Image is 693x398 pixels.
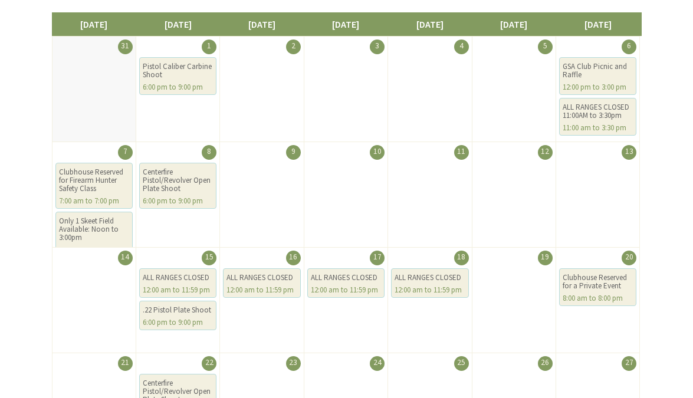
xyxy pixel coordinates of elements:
div: 22 [202,356,216,371]
div: 12:00 am to 11:59 pm [226,286,297,294]
div: 21 [118,356,133,371]
div: 5 [538,40,553,54]
div: 14 [118,251,133,265]
div: .22 Pistol Plate Shoot [143,306,213,314]
div: 11:00 am to 3:30 pm [563,124,633,132]
div: 11 [454,145,469,160]
li: [DATE] [304,12,388,36]
div: 12:00 am to 11:59 pm [395,286,465,294]
div: 7:00 am to 7:00 pm [59,197,129,205]
div: 15 [202,251,216,265]
li: [DATE] [219,12,304,36]
div: 17 [370,251,385,265]
div: 4 [454,40,469,54]
div: 12:00 am to 11:59 pm [143,286,213,294]
div: 8 [202,145,216,160]
div: ALL RANGES CLOSED [226,274,297,282]
div: 10 [370,145,385,160]
div: 7 [118,145,133,160]
div: 20 [622,251,636,265]
div: 18 [454,251,469,265]
div: 3 [370,40,385,54]
div: GSA Club Picnic and Raffle [563,63,633,79]
div: 6:00 pm to 9:00 pm [143,83,213,91]
div: Clubhouse Reserved for Firearm Hunter Safety Class [59,168,129,193]
div: ALL RANGES CLOSED [395,274,465,282]
div: 25 [454,356,469,371]
div: 12:00 pm to 3:00 pm [563,83,633,91]
div: Only 1 Skeet Field Available: Noon to 3:00pm [59,217,129,242]
div: 6 [622,40,636,54]
div: 2 [286,40,301,54]
div: 13 [622,145,636,160]
div: Clubhouse Reserved for a Private Event [563,274,633,290]
div: 1 [202,40,216,54]
div: 26 [538,356,553,371]
div: 8:00 am to 8:00 pm [563,294,633,302]
div: 31 [118,40,133,54]
li: [DATE] [136,12,220,36]
div: ALL RANGES CLOSED [143,274,213,282]
div: 12:00 am to 11:59 pm [311,286,381,294]
div: 12:00 pm to 3:00 pm [59,246,129,254]
div: 27 [622,356,636,371]
li: [DATE] [52,12,136,36]
li: [DATE] [472,12,556,36]
div: ALL RANGES CLOSED 11:00AM to 3:30pm [563,103,633,120]
div: Centerfire Pistol/Revolver Open Plate Shoot [143,168,213,193]
div: 6:00 pm to 9:00 pm [143,318,213,327]
li: [DATE] [556,12,640,36]
div: 9 [286,145,301,160]
li: [DATE] [387,12,472,36]
div: Pistol Caliber Carbine Shoot [143,63,213,79]
div: 6:00 pm to 9:00 pm [143,197,213,205]
div: 12 [538,145,553,160]
div: ALL RANGES CLOSED [311,274,381,282]
div: 23 [286,356,301,371]
div: 16 [286,251,301,265]
div: 19 [538,251,553,265]
div: 24 [370,356,385,371]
